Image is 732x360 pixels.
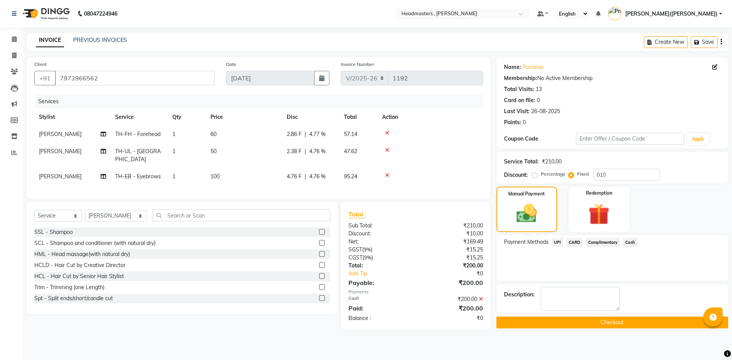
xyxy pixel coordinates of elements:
[504,135,576,143] div: Coupon Code
[34,261,125,269] div: HCLD - Hair Cut by Creative Director
[348,254,363,261] span: CGST
[364,246,371,253] span: 9%
[309,173,326,181] span: 4.76 %
[84,3,117,24] b: 08047224946
[34,61,47,68] label: Client
[343,246,416,254] div: ( )
[504,107,530,115] div: Last Visit:
[339,109,377,126] th: Total
[416,230,488,238] div: ₹10.00
[210,173,220,180] span: 100
[504,238,549,246] span: Payment Methods
[496,317,728,328] button: Checkout
[364,254,371,261] span: 9%
[504,74,537,82] div: Membership:
[428,270,488,278] div: ₹0
[348,210,366,218] span: Total
[582,201,616,227] img: _gift.svg
[35,94,489,109] div: Services
[206,109,282,126] th: Price
[504,74,721,82] div: No Active Membership
[542,158,562,166] div: ₹210.00
[115,148,161,163] span: TH-UL - [GEOGRAPHIC_DATA]
[691,36,718,48] button: Save
[377,109,483,126] th: Action
[287,147,302,155] span: 2.38 F
[348,246,362,253] span: SGST
[343,314,416,322] div: Balance :
[39,173,82,180] span: [PERSON_NAME]
[586,238,620,247] span: Complimentary
[537,96,540,104] div: 0
[504,63,521,71] div: Name:
[348,289,483,295] div: Payments
[343,295,416,303] div: Cash
[504,96,535,104] div: Card on file:
[541,171,565,178] label: Percentage
[343,238,416,246] div: Net:
[172,131,175,138] span: 1
[416,304,488,313] div: ₹200.00
[34,109,111,126] th: Stylist
[115,173,161,180] span: TH-EB - Eyebrows
[416,222,488,230] div: ₹210.00
[34,239,156,247] div: SCL - Shampoo and conditioner (with natural dry)
[152,210,330,221] input: Search or Scan
[55,71,215,85] input: Search by Name/Mobile/Email/Code
[504,291,535,299] div: Description:
[343,230,416,238] div: Discount:
[344,148,357,155] span: 47.62
[343,278,416,287] div: Payable:
[39,131,82,138] span: [PERSON_NAME]
[504,118,521,126] div: Points:
[586,190,612,197] label: Redemption
[282,109,339,126] th: Disc
[416,295,488,303] div: ₹200.00
[644,36,688,48] button: Create New
[523,118,526,126] div: 0
[34,250,130,258] div: HML - Head massage(with natural dry)
[305,147,306,155] span: |
[343,270,428,278] a: Add Tip
[344,131,357,138] span: 57.14
[536,85,542,93] div: 13
[305,173,306,181] span: |
[34,71,56,85] button: +91
[416,254,488,262] div: ₹15.25
[576,133,684,145] input: Enter Offer / Coupon Code
[416,262,488,270] div: ₹200.00
[552,238,563,247] span: UPI
[623,238,637,247] span: Cash
[287,130,302,138] span: 2.86 F
[508,190,545,197] label: Manual Payment
[343,254,416,262] div: ( )
[39,148,82,155] span: [PERSON_NAME]
[416,246,488,254] div: ₹15.25
[343,304,416,313] div: Paid:
[172,148,175,155] span: 1
[343,262,416,270] div: Total:
[36,34,64,47] a: INVOICE
[608,7,621,20] img: Pramod gupta(shaurya)
[287,173,302,181] span: 4.76 F
[343,222,416,230] div: Sub Total:
[19,3,72,24] img: logo
[115,131,161,138] span: TH-FH - Forehead
[416,238,488,246] div: ₹169.49
[687,133,709,145] button: Apply
[566,238,583,247] span: CARD
[309,147,326,155] span: 4.76 %
[305,130,306,138] span: |
[309,130,326,138] span: 4.77 %
[226,61,236,68] label: Date
[625,10,718,18] span: [PERSON_NAME]([PERSON_NAME])
[510,202,543,225] img: _cash.svg
[210,131,217,138] span: 60
[416,278,488,287] div: ₹200.00
[210,148,217,155] span: 50
[34,228,73,236] div: SSL - Shampoo
[344,173,357,180] span: 95.24
[172,173,175,180] span: 1
[504,158,539,166] div: Service Total:
[34,272,124,280] div: HCL - Hair Cut by Senior Hair Stylist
